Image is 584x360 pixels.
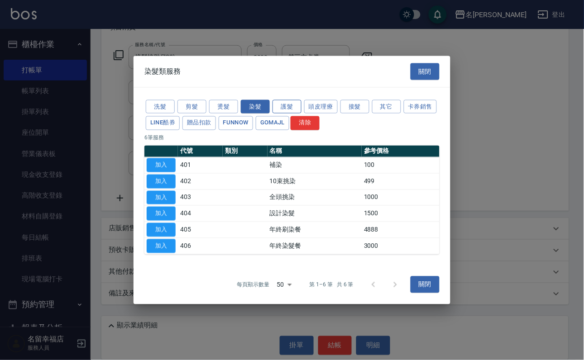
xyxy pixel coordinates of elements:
[362,157,440,173] td: 100
[146,116,180,130] button: LINE酷券
[147,158,176,172] button: 加入
[340,99,369,114] button: 接髮
[177,99,206,114] button: 剪髮
[237,280,270,289] p: 每頁顯示數量
[146,99,175,114] button: 洗髮
[178,157,223,173] td: 401
[310,280,354,289] p: 第 1–6 筆 共 6 筆
[304,99,338,114] button: 頭皮理療
[209,99,238,114] button: 燙髮
[147,239,176,253] button: 加入
[362,189,440,206] td: 1000
[268,222,362,238] td: 年終刷染餐
[241,99,270,114] button: 染髮
[268,189,362,206] td: 全頭挑染
[144,67,181,76] span: 染髮類服務
[219,116,253,130] button: FUNNOW
[411,276,440,293] button: 關閉
[268,146,362,157] th: 名稱
[291,116,320,130] button: 清除
[178,146,223,157] th: 代號
[182,116,216,130] button: 贈品扣款
[268,238,362,254] td: 年終染髮餐
[178,205,223,222] td: 404
[362,222,440,238] td: 4888
[147,207,176,221] button: 加入
[256,116,289,130] button: GOMAJL
[147,174,176,188] button: 加入
[411,63,440,80] button: 關閉
[178,222,223,238] td: 405
[268,157,362,173] td: 補染
[268,173,362,189] td: 10束挑染
[223,146,268,157] th: 類別
[273,272,295,297] div: 50
[404,99,437,114] button: 卡券銷售
[147,190,176,204] button: 加入
[362,205,440,222] td: 1500
[144,134,440,142] p: 6 筆服務
[362,146,440,157] th: 參考價格
[362,173,440,189] td: 499
[178,173,223,189] td: 402
[268,205,362,222] td: 設計染髮
[178,189,223,206] td: 403
[147,223,176,237] button: 加入
[178,238,223,254] td: 406
[372,99,401,114] button: 其它
[362,238,440,254] td: 3000
[273,99,302,114] button: 護髮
